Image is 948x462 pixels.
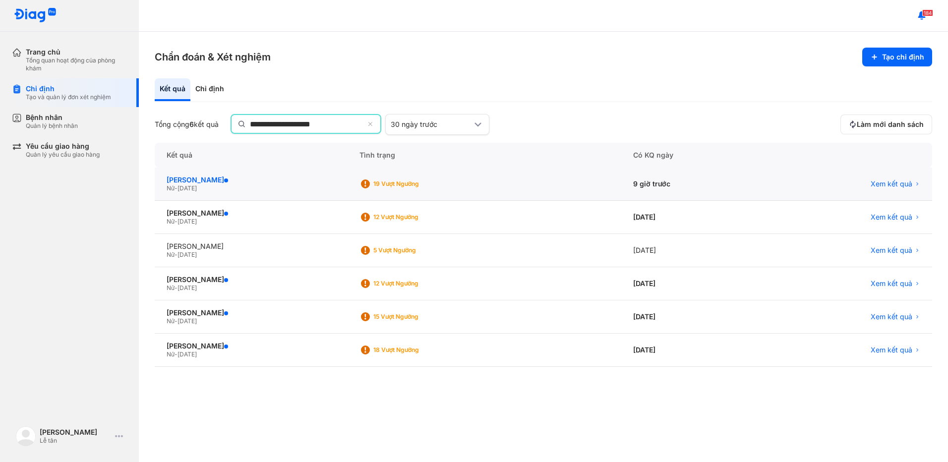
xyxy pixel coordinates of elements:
[871,312,912,321] span: Xem kết quả
[40,437,111,445] div: Lễ tân
[175,284,178,291] span: -
[16,426,36,446] img: logo
[40,428,111,437] div: [PERSON_NAME]
[871,346,912,354] span: Xem kết quả
[190,78,229,101] div: Chỉ định
[178,284,197,291] span: [DATE]
[871,179,912,188] span: Xem kết quả
[373,280,453,288] div: 12 Vượt ngưỡng
[26,142,100,151] div: Yêu cầu giao hàng
[167,308,336,317] div: [PERSON_NAME]
[167,342,336,350] div: [PERSON_NAME]
[26,151,100,159] div: Quản lý yêu cầu giao hàng
[840,115,932,134] button: Làm mới danh sách
[621,267,766,300] div: [DATE]
[621,168,766,201] div: 9 giờ trước
[155,120,219,129] div: Tổng cộng kết quả
[26,57,127,72] div: Tổng quan hoạt động của phòng khám
[373,246,453,254] div: 5 Vượt ngưỡng
[178,317,197,325] span: [DATE]
[14,8,57,23] img: logo
[175,218,178,225] span: -
[155,78,190,101] div: Kết quả
[167,275,336,284] div: [PERSON_NAME]
[857,120,924,129] span: Làm mới danh sách
[621,334,766,367] div: [DATE]
[373,346,453,354] div: 18 Vượt ngưỡng
[373,213,453,221] div: 12 Vượt ngưỡng
[175,251,178,258] span: -
[373,313,453,321] div: 15 Vượt ngưỡng
[862,48,932,66] button: Tạo chỉ định
[189,120,194,128] span: 6
[178,184,197,192] span: [DATE]
[178,350,197,358] span: [DATE]
[167,218,175,225] span: Nữ
[391,120,472,129] div: 30 ngày trước
[26,84,111,93] div: Chỉ định
[26,122,78,130] div: Quản lý bệnh nhân
[167,350,175,358] span: Nữ
[348,143,621,168] div: Tình trạng
[922,9,933,16] span: 184
[26,48,127,57] div: Trang chủ
[175,317,178,325] span: -
[26,93,111,101] div: Tạo và quản lý đơn xét nghiệm
[167,251,175,258] span: Nữ
[621,300,766,334] div: [DATE]
[175,184,178,192] span: -
[167,209,336,218] div: [PERSON_NAME]
[167,184,175,192] span: Nữ
[26,113,78,122] div: Bệnh nhân
[178,218,197,225] span: [DATE]
[178,251,197,258] span: [DATE]
[871,279,912,288] span: Xem kết quả
[155,143,348,168] div: Kết quả
[373,180,453,188] div: 19 Vượt ngưỡng
[155,50,271,64] h3: Chẩn đoán & Xét nghiệm
[871,213,912,222] span: Xem kết quả
[167,242,336,251] div: [PERSON_NAME]
[167,175,336,184] div: [PERSON_NAME]
[621,143,766,168] div: Có KQ ngày
[871,246,912,255] span: Xem kết quả
[621,234,766,267] div: [DATE]
[167,284,175,291] span: Nữ
[167,317,175,325] span: Nữ
[175,350,178,358] span: -
[621,201,766,234] div: [DATE]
